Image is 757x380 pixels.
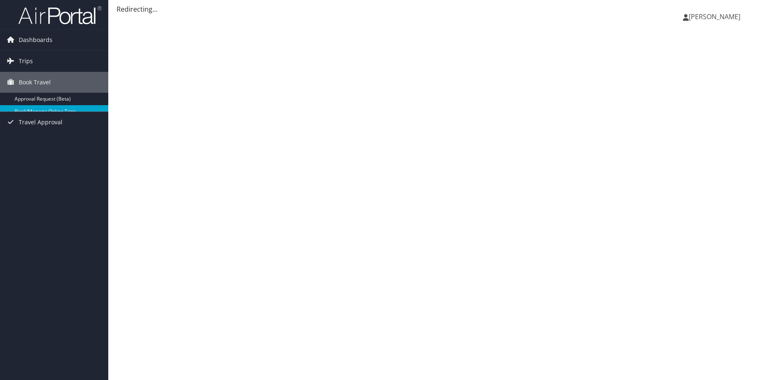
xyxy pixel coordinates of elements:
[683,4,749,29] a: [PERSON_NAME]
[19,72,51,93] span: Book Travel
[19,112,62,133] span: Travel Approval
[19,30,52,50] span: Dashboards
[117,4,749,14] div: Redirecting...
[18,5,102,25] img: airportal-logo.png
[689,12,740,21] span: [PERSON_NAME]
[19,51,33,72] span: Trips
